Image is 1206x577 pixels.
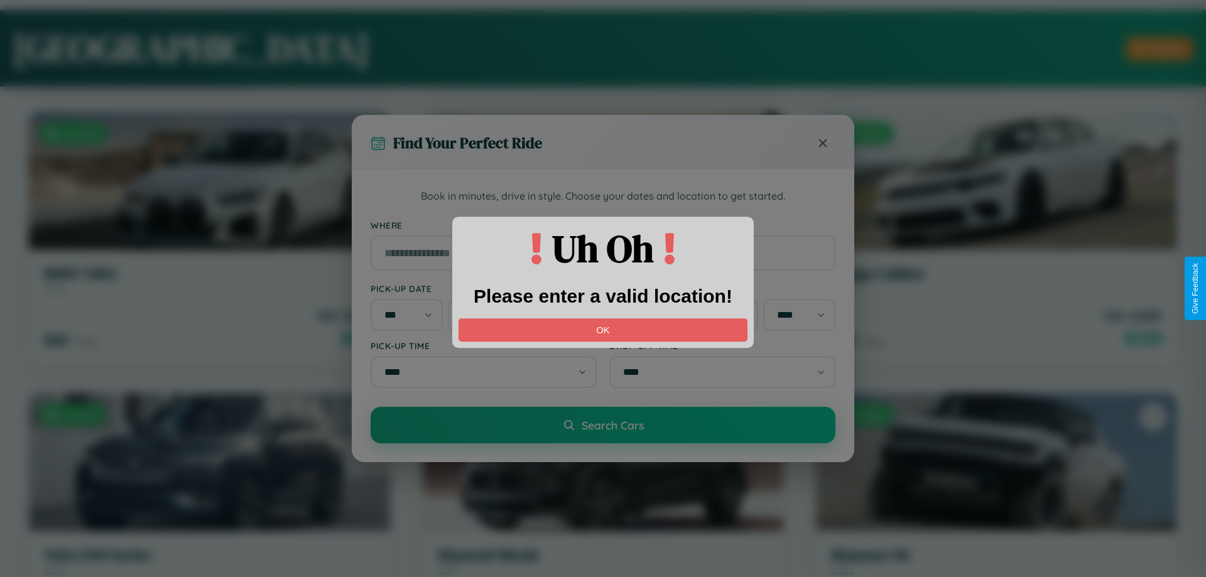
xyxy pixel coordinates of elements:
[609,340,835,351] label: Drop-off Time
[371,340,597,351] label: Pick-up Time
[371,188,835,205] p: Book in minutes, drive in style. Choose your dates and location to get started.
[393,132,542,153] h3: Find Your Perfect Ride
[371,220,835,230] label: Where
[582,418,644,432] span: Search Cars
[609,283,835,294] label: Drop-off Date
[371,283,597,294] label: Pick-up Date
